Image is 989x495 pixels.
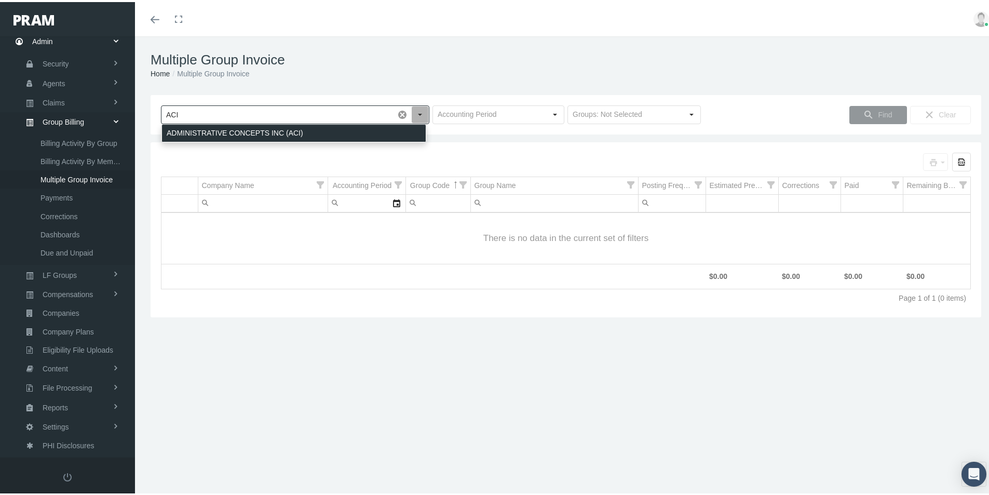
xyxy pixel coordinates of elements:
span: PHI Disclosures [43,435,94,452]
input: Filter cell [706,193,778,210]
div: Select [683,104,700,122]
img: user-placeholder.jpg [973,9,989,25]
span: Billing Activity By Member [40,151,124,168]
input: Filter cell [903,193,971,210]
td: Filter cell [778,193,841,210]
input: Filter cell [639,193,706,210]
td: Column Corrections [778,175,841,193]
input: Filter cell [198,193,328,210]
span: Dashboards [40,224,80,242]
td: Column Posting Frequency [638,175,706,193]
td: Column Group Name [470,175,638,193]
div: Page Navigation [161,287,971,305]
span: Eligibility File Uploads [43,339,113,357]
span: Show filter options for column 'Posting Frequency' [695,179,702,186]
span: Show filter options for column 'Company Name' [317,179,324,186]
div: Page 1 of 1 (0 items) [899,292,966,300]
td: Filter cell [841,193,903,210]
span: Show filter options for column 'Group Code' [459,179,467,186]
div: Posting Frequency [642,179,693,189]
div: Estimated Premium Due [710,179,766,189]
span: Payments [40,187,73,205]
input: Filter cell [328,193,388,210]
span: Company Plans [43,321,94,339]
div: $0.00 [844,270,899,279]
span: Security [43,53,69,71]
div: $0.00 [906,270,967,279]
span: Compensations [43,284,93,301]
span: Show filter options for column 'Corrections' [830,179,837,186]
span: LF Groups [43,264,77,282]
div: Select [388,193,405,210]
td: Column Remaining Balance [903,175,970,193]
li: Multiple Group Invoice [170,66,249,77]
div: Group Name [475,179,516,189]
span: Admin [32,30,53,49]
span: There is no data in the current set of filters [161,231,970,243]
td: Filter cell [706,193,778,210]
div: Group Code [410,179,450,189]
span: Reports [43,397,68,414]
td: Column Company Name [198,175,328,193]
td: Filter cell [470,193,638,210]
span: Agents [43,73,65,90]
span: Billing Activity By Group [40,132,117,150]
td: Column Paid [841,175,903,193]
span: Companies [43,302,79,320]
div: Select [546,104,564,122]
span: Show filter options for column 'Remaining Balance' [959,179,967,186]
div: Select [411,104,429,122]
span: Claims [43,92,65,110]
span: Due and Unpaid [40,242,93,260]
div: Open Intercom Messenger [961,460,986,485]
td: Filter cell [328,193,405,210]
div: Paid [845,179,859,189]
h1: Multiple Group Invoice [151,50,981,66]
img: PRAM_20_x_78.png [13,13,54,23]
div: Data grid [161,151,971,305]
span: Group Billing [43,111,84,129]
span: Show filter options for column 'Estimated Premium Due' [767,179,775,186]
div: $0.00 [782,270,837,279]
div: ADMINISTRATIVE CONCEPTS INC (ACI) [162,123,426,140]
div: Corrections [782,179,820,189]
span: Show filter options for column 'Paid' [892,179,899,186]
span: Show filter options for column 'Accounting Period' [395,179,402,186]
input: Filter cell [779,193,841,210]
div: Accounting Period [333,179,392,189]
span: Corrections [40,206,78,223]
input: Filter cell [471,193,638,210]
span: Settings [43,416,69,434]
span: Content [43,358,68,376]
span: File Processing [43,377,92,395]
a: Home [151,68,170,76]
span: Show filter options for column 'Group Name' [627,179,634,186]
div: Remaining Balance [907,179,958,189]
input: Filter cell [841,193,903,210]
td: Column Accounting Period [328,175,405,193]
div: $0.00 [709,270,775,279]
td: Column Group Code [405,175,470,193]
div: Export all data to Excel [952,151,971,169]
td: Filter cell [405,193,470,210]
div: Data grid toolbar [161,151,971,169]
div: Company Name [202,179,254,189]
span: Multiple Group Invoice [40,169,113,186]
td: Filter cell [903,193,970,210]
td: Column Estimated Premium Due [706,175,778,193]
input: Filter cell [406,193,470,210]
